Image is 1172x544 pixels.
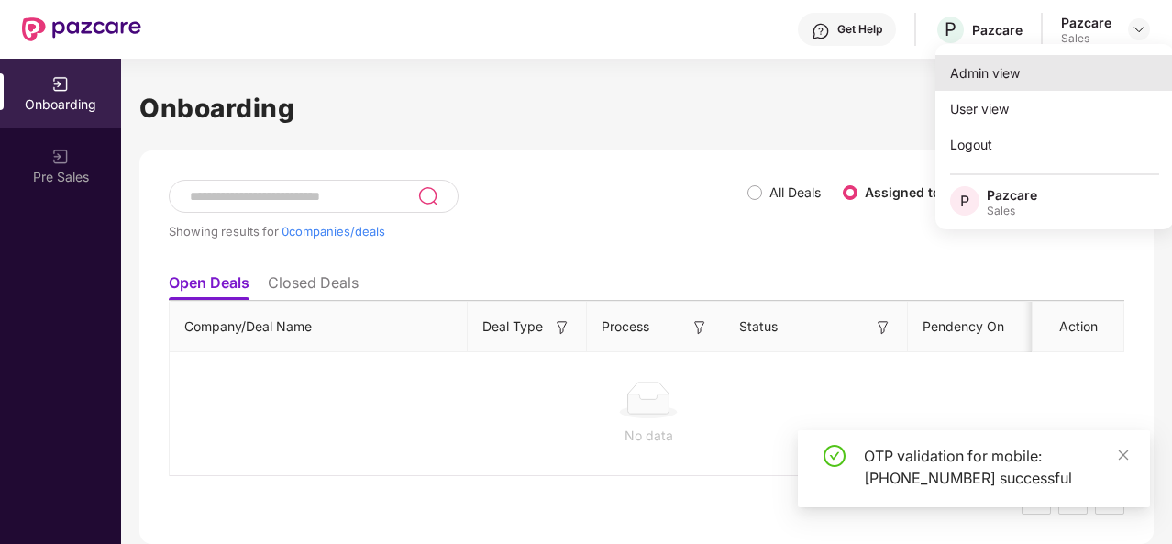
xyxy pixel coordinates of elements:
[923,316,1004,337] span: Pendency On
[739,316,778,337] span: Status
[268,273,359,300] li: Closed Deals
[987,204,1037,218] div: Sales
[1061,31,1111,46] div: Sales
[139,88,1154,128] h1: Onboarding
[691,318,709,337] img: svg+xml;base64,PHN2ZyB3aWR0aD0iMTYiIGhlaWdodD0iMTYiIHZpZXdCb3g9IjAgMCAxNiAxNiIgZmlsbD0ibm9uZSIgeG...
[417,185,438,207] img: svg+xml;base64,PHN2ZyB3aWR0aD0iMjQiIGhlaWdodD0iMjUiIHZpZXdCb3g9IjAgMCAyNCAyNSIgZmlsbD0ibm9uZSIgeG...
[960,190,969,212] span: P
[22,17,141,41] img: New Pazcare Logo
[51,148,70,166] img: svg+xml;base64,PHN2ZyB3aWR0aD0iMjAiIGhlaWdodD0iMjAiIHZpZXdCb3g9IjAgMCAyMCAyMCIgZmlsbD0ibm9uZSIgeG...
[169,273,249,300] li: Open Deals
[51,75,70,94] img: svg+xml;base64,PHN2ZyB3aWR0aD0iMjAiIGhlaWdodD0iMjAiIHZpZXdCb3g9IjAgMCAyMCAyMCIgZmlsbD0ibm9uZSIgeG...
[987,186,1037,204] div: Pazcare
[169,224,747,239] div: Showing results for
[553,318,571,337] img: svg+xml;base64,PHN2ZyB3aWR0aD0iMTYiIGhlaWdodD0iMTYiIHZpZXdCb3g9IjAgMCAxNiAxNiIgZmlsbD0ibm9uZSIgeG...
[769,184,821,200] label: All Deals
[874,318,892,337] img: svg+xml;base64,PHN2ZyB3aWR0aD0iMTYiIGhlaWdodD0iMTYiIHZpZXdCb3g9IjAgMCAxNiAxNiIgZmlsbD0ibm9uZSIgeG...
[1033,302,1124,352] th: Action
[972,21,1023,39] div: Pazcare
[812,22,830,40] img: svg+xml;base64,PHN2ZyBpZD0iSGVscC0zMngzMiIgeG1sbnM9Imh0dHA6Ly93d3cudzMub3JnLzIwMDAvc3ZnIiB3aWR0aD...
[1117,449,1130,461] span: close
[864,445,1128,489] div: OTP validation for mobile: [PHONE_NUMBER] successful
[945,18,956,40] span: P
[824,445,846,467] span: check-circle
[1061,14,1111,31] div: Pazcare
[184,426,1112,446] div: No data
[282,224,385,239] span: 0 companies/deals
[170,302,468,352] th: Company/Deal Name
[602,316,649,337] span: Process
[482,316,543,337] span: Deal Type
[865,184,964,200] label: Assigned to me
[837,22,882,37] div: Get Help
[1132,22,1146,37] img: svg+xml;base64,PHN2ZyBpZD0iRHJvcGRvd24tMzJ4MzIiIHhtbG5zPSJodHRwOi8vd3d3LnczLm9yZy8yMDAwL3N2ZyIgd2...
